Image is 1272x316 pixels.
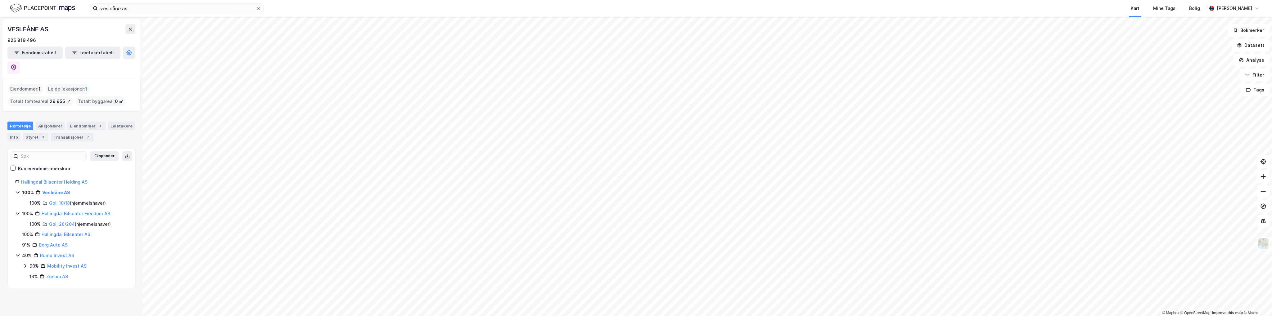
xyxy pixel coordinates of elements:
[7,133,20,141] div: Info
[18,152,86,161] input: Søk
[1217,5,1252,12] div: [PERSON_NAME]
[47,263,87,269] a: Mobility Invest AS
[29,273,38,280] div: 13%
[42,232,90,237] a: Hallingdal Bilsenter AS
[7,47,63,59] button: Eiendomstabell
[49,221,75,227] a: Gol, 26/204
[22,241,30,249] div: 91%
[97,123,103,129] div: 1
[46,84,90,94] div: Leide lokasjoner :
[38,85,41,93] span: 1
[40,134,46,140] div: 3
[22,189,34,196] div: 100%
[40,253,74,258] a: Rumo Invest AS
[29,199,41,207] div: 100%
[29,262,39,270] div: 90%
[1234,54,1270,66] button: Analyse
[21,179,88,185] a: Hallingdal Bilsenter Holding AS
[18,165,70,172] div: Kun eiendoms-eierskap
[1153,5,1175,12] div: Mine Tags
[42,211,110,216] a: Hallingdal Bilsenter Eiendom AS
[1131,5,1139,12] div: Kart
[22,231,33,238] div: 100%
[50,98,70,105] span: 29 955 ㎡
[36,122,65,130] div: Aksjonærer
[1241,286,1272,316] div: Kontrollprogram for chat
[49,220,111,228] div: ( hjemmelshaver )
[8,84,43,94] div: Eiendommer :
[39,242,68,247] a: Berg Auto AS
[10,3,75,14] img: logo.f888ab2527a4732fd821a326f86c7f29.svg
[49,199,106,207] div: ( hjemmelshaver )
[85,85,87,93] span: 1
[1241,84,1270,96] button: Tags
[1240,69,1270,81] button: Filter
[85,134,91,140] div: 7
[1241,286,1272,316] iframe: Chat Widget
[67,122,106,130] div: Eiendommer
[8,96,73,106] div: Totalt tomteareal :
[23,133,48,141] div: Styret
[22,210,33,217] div: 100%
[1212,311,1243,315] a: Improve this map
[90,151,119,161] button: Ekspander
[75,96,126,106] div: Totalt byggareal :
[46,274,68,279] a: Zonara AS
[1232,39,1270,51] button: Datasett
[1162,311,1179,315] a: Mapbox
[1228,24,1270,37] button: Bokmerker
[22,252,32,259] div: 40%
[42,190,70,195] a: Vesleåne AS
[51,133,93,141] div: Transaksjoner
[98,4,256,13] input: Søk på adresse, matrikkel, gårdeiere, leietakere eller personer
[1189,5,1200,12] div: Bolig
[115,98,123,105] span: 0 ㎡
[7,122,33,130] div: Portefølje
[1257,238,1269,249] img: Z
[29,220,41,228] div: 100%
[49,200,70,206] a: Gol, 10/18
[1180,311,1211,315] a: OpenStreetMap
[65,47,120,59] button: Leietakertabell
[7,37,36,44] div: 926 819 496
[7,24,50,34] div: VESLEÅNE AS
[108,122,135,130] div: Leietakere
